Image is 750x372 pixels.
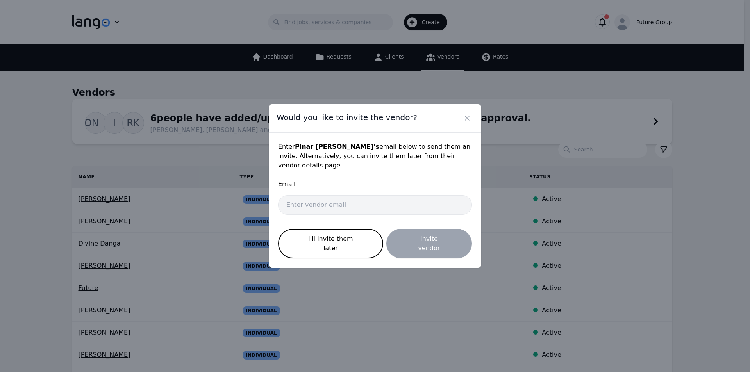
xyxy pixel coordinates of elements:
p: Enter email below to send them an invite. Alternatively, you can invite them later from their ven... [278,142,472,170]
button: Close [461,112,473,125]
strong: Pinar [PERSON_NAME] 's [295,143,379,150]
span: Email [278,180,472,189]
button: Invite vendor [386,229,472,258]
input: Enter vendor email [278,195,472,215]
button: I'll invite them later [278,229,383,258]
span: Would you like to invite the vendor? [277,112,417,123]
